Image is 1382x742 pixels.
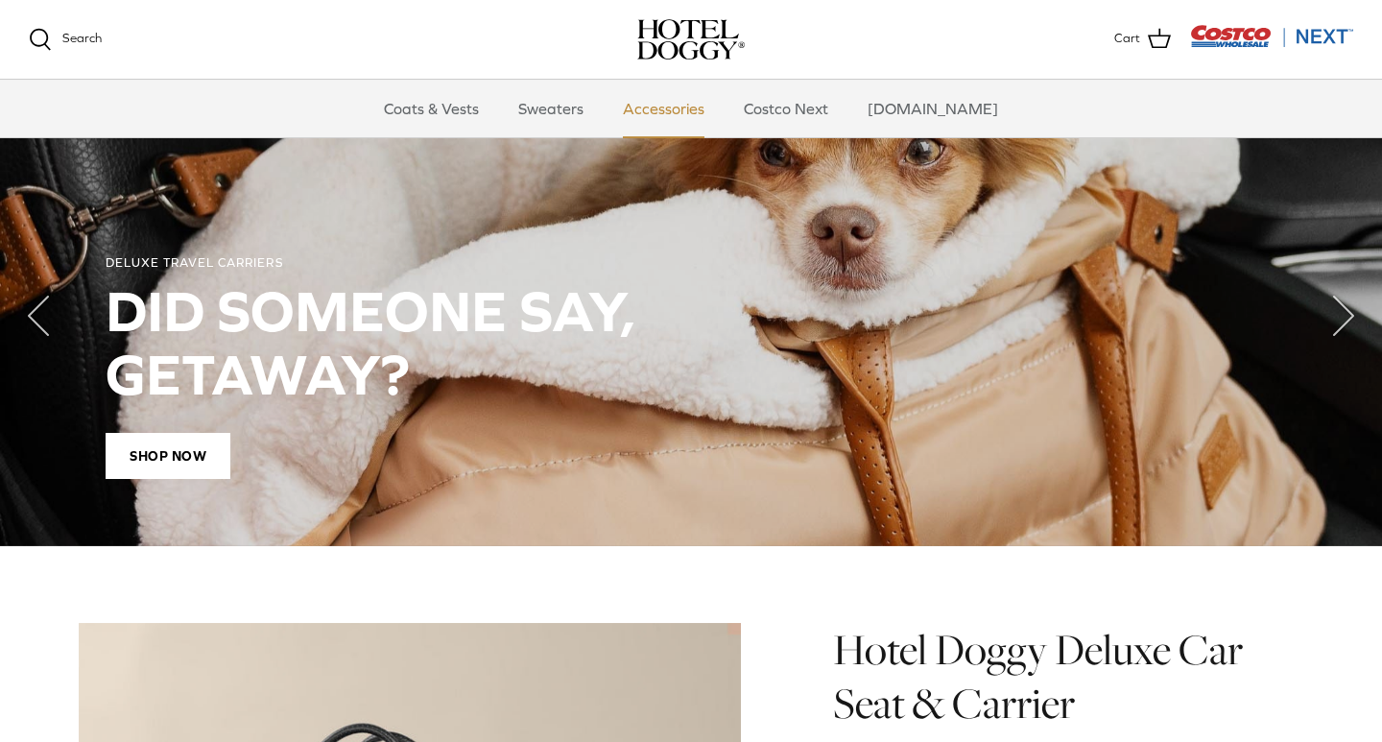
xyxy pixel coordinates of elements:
h1: Hotel Doggy Deluxe Car Seat & Carrier [833,623,1303,731]
h2: DID SOMEONE SAY, GETAWAY? [106,279,1276,406]
a: [DOMAIN_NAME] [850,80,1015,137]
img: Costco Next [1190,24,1353,48]
a: Coats & Vests [367,80,496,137]
a: Cart [1114,27,1171,52]
span: Shop Now [106,433,230,479]
div: DELUXE TRAVEL CARRIERS [106,255,1276,272]
img: hoteldoggycom [637,19,745,60]
a: Sweaters [501,80,601,137]
a: Search [29,28,102,51]
a: Visit Costco Next [1190,36,1353,51]
button: Next [1305,277,1382,354]
a: Costco Next [727,80,846,137]
span: Cart [1114,29,1140,49]
a: Accessories [606,80,722,137]
a: hoteldoggy.com hoteldoggycom [637,19,745,60]
span: Search [62,31,102,45]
